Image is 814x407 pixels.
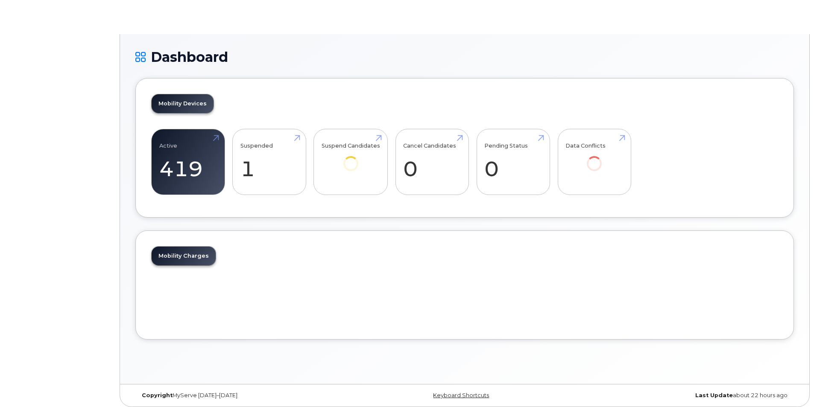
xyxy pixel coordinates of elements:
a: Mobility Charges [152,247,216,265]
strong: Copyright [142,392,173,398]
a: Mobility Devices [152,94,214,113]
a: Cancel Candidates 0 [403,134,461,190]
a: Data Conflicts [565,134,623,183]
a: Keyboard Shortcuts [433,392,489,398]
div: MyServe [DATE]–[DATE] [135,392,355,399]
a: Pending Status 0 [484,134,542,190]
a: Suspend Candidates [322,134,380,183]
a: Active 419 [159,134,217,190]
strong: Last Update [695,392,733,398]
a: Suspended 1 [240,134,298,190]
div: about 22 hours ago [574,392,794,399]
h1: Dashboard [135,49,794,64]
